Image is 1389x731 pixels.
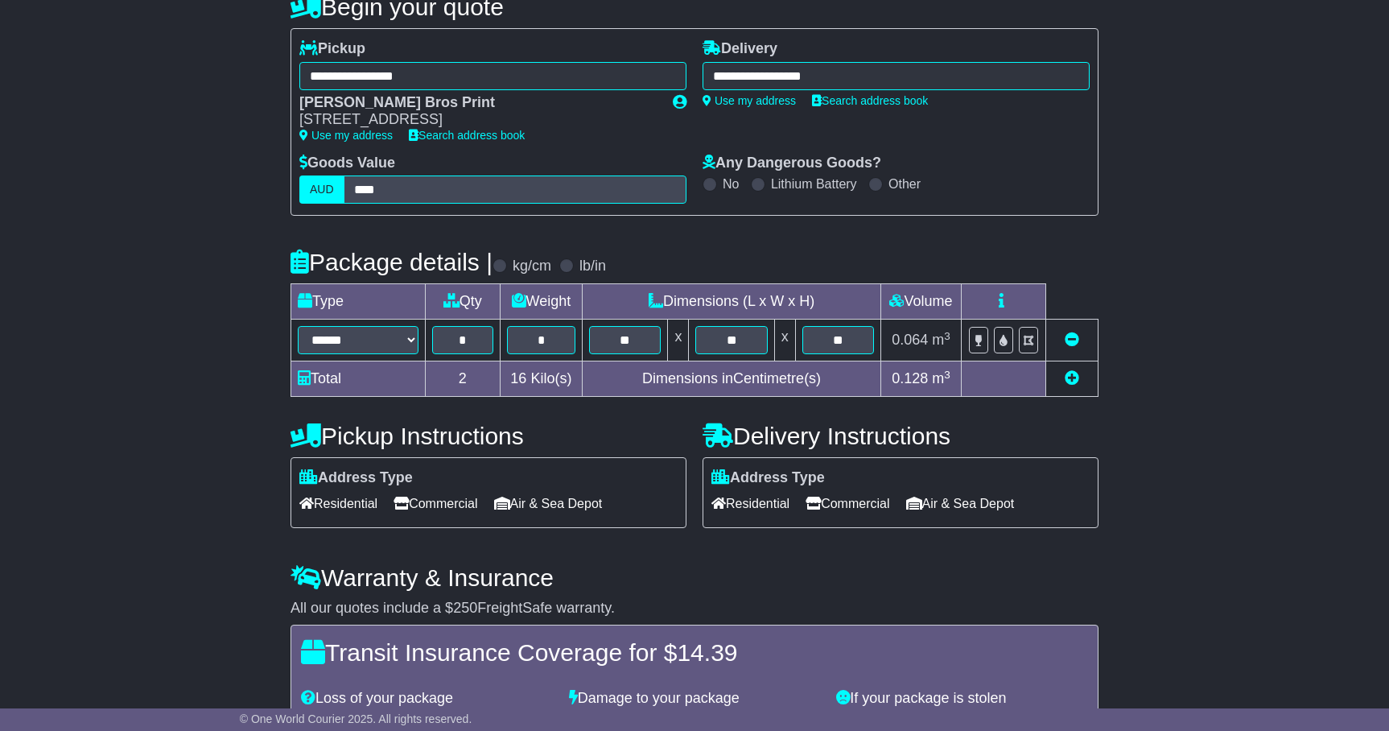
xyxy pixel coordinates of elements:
span: Residential [711,491,789,516]
td: 2 [426,361,501,397]
span: 0.128 [892,370,928,386]
label: Delivery [703,40,777,58]
span: m [932,332,950,348]
label: Address Type [711,469,825,487]
h4: Transit Insurance Coverage for $ [301,639,1088,666]
label: Address Type [299,469,413,487]
a: Search address book [812,94,928,107]
div: Damage to your package [561,690,829,708]
td: Total [291,361,426,397]
td: Dimensions (L x W x H) [583,284,881,320]
div: [STREET_ADDRESS] [299,111,657,129]
span: m [932,370,950,386]
td: Type [291,284,426,320]
a: Search address book [409,129,525,142]
label: Other [888,176,921,192]
a: Use my address [703,94,796,107]
label: No [723,176,739,192]
span: Commercial [394,491,477,516]
span: 250 [453,600,477,616]
sup: 3 [944,330,950,342]
h4: Warranty & Insurance [291,564,1098,591]
td: Weight [500,284,583,320]
a: Add new item [1065,370,1079,386]
span: Air & Sea Depot [906,491,1015,516]
label: Any Dangerous Goods? [703,155,881,172]
h4: Pickup Instructions [291,423,686,449]
a: Remove this item [1065,332,1079,348]
td: Volume [880,284,961,320]
span: 16 [510,370,526,386]
label: Goods Value [299,155,395,172]
label: Lithium Battery [771,176,857,192]
span: 14.39 [677,639,737,666]
td: Dimensions in Centimetre(s) [583,361,881,397]
label: lb/in [579,258,606,275]
label: Pickup [299,40,365,58]
label: kg/cm [513,258,551,275]
h4: Package details | [291,249,493,275]
span: Commercial [806,491,889,516]
td: x [774,320,795,361]
span: © One World Courier 2025. All rights reserved. [240,712,472,725]
h4: Delivery Instructions [703,423,1098,449]
a: Use my address [299,129,393,142]
span: 0.064 [892,332,928,348]
td: Qty [426,284,501,320]
div: Loss of your package [293,690,561,708]
sup: 3 [944,369,950,381]
td: x [668,320,689,361]
td: Kilo(s) [500,361,583,397]
span: Air & Sea Depot [494,491,603,516]
label: AUD [299,176,344,204]
div: [PERSON_NAME] Bros Print [299,94,657,112]
span: Residential [299,491,377,516]
div: All our quotes include a $ FreightSafe warranty. [291,600,1098,617]
div: If your package is stolen [828,690,1096,708]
